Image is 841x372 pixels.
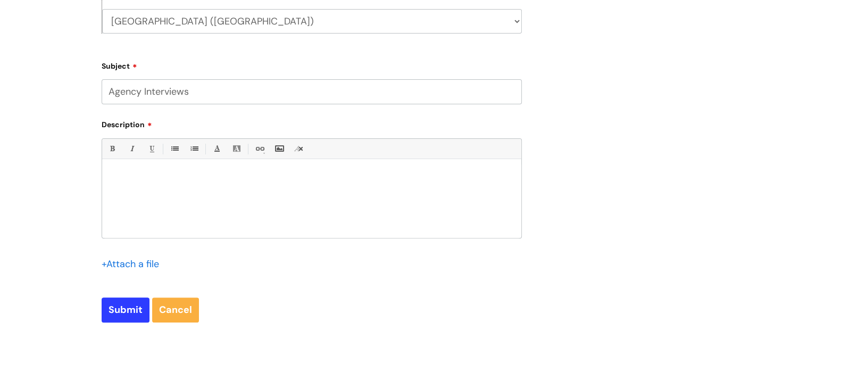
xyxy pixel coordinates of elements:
[152,297,199,322] a: Cancel
[230,142,243,155] a: Back Color
[102,117,522,129] label: Description
[125,142,138,155] a: Italic (Ctrl-I)
[272,142,286,155] a: Insert Image...
[210,142,223,155] a: Font Color
[145,142,158,155] a: Underline(Ctrl-U)
[292,142,305,155] a: Remove formatting (Ctrl-\)
[105,142,119,155] a: Bold (Ctrl-B)
[102,58,522,71] label: Subject
[253,142,266,155] a: Link
[102,297,149,322] input: Submit
[187,142,201,155] a: 1. Ordered List (Ctrl-Shift-8)
[102,255,165,272] div: Attach a file
[168,142,181,155] a: • Unordered List (Ctrl-Shift-7)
